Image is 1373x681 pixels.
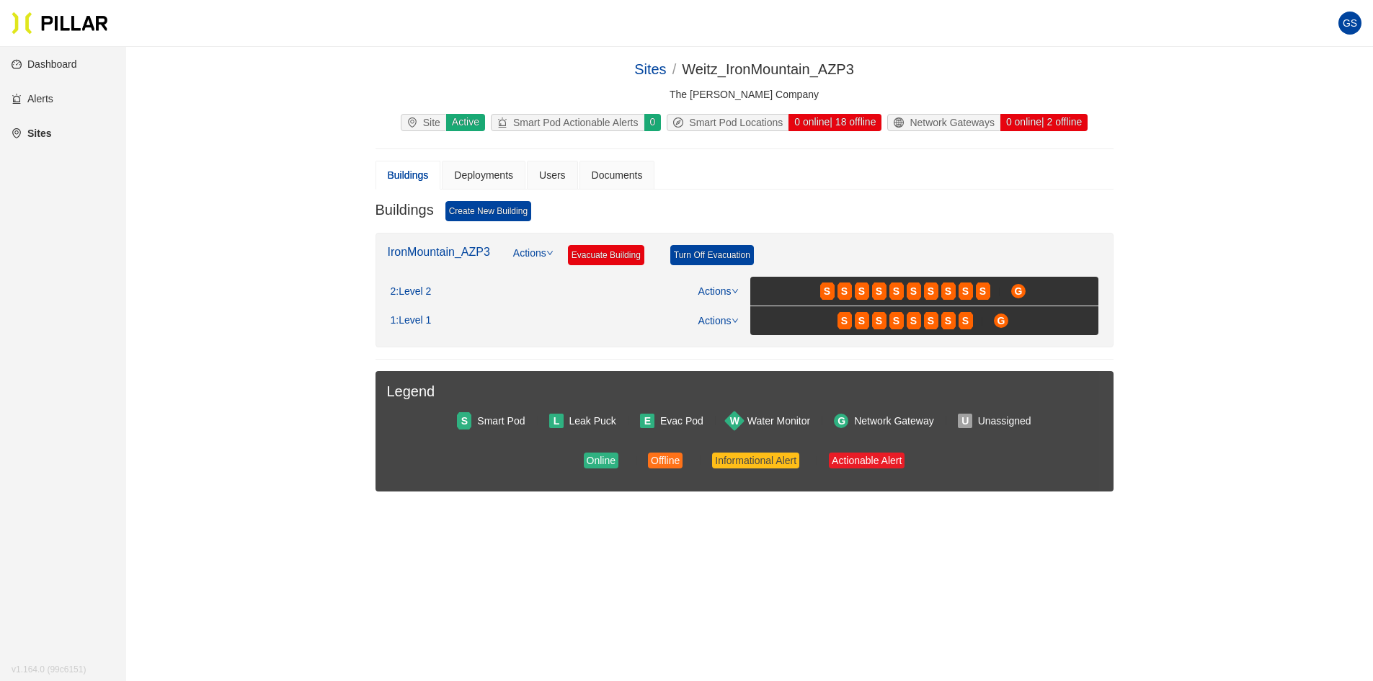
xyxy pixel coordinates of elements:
[454,167,513,183] div: Deployments
[910,313,917,329] span: S
[928,313,934,329] span: S
[1000,114,1088,131] div: 0 online | 2 offline
[387,383,1102,401] h3: Legend
[672,61,677,77] span: /
[407,117,423,128] span: environment
[546,249,554,257] span: down
[388,167,429,183] div: Buildings
[644,413,651,429] span: E
[854,413,933,429] div: Network Gateway
[894,117,910,128] span: global
[391,314,432,327] div: 1
[445,114,485,131] div: Active
[513,245,554,277] a: Actions
[651,453,680,468] div: Offline
[961,413,969,429] span: U
[841,283,848,299] span: S
[858,283,865,299] span: S
[660,413,703,429] div: Evac Pod
[910,283,917,299] span: S
[673,117,689,128] span: compass
[730,413,739,429] span: W
[698,315,739,326] a: Actions
[732,288,739,295] span: down
[644,114,662,131] div: 0
[388,246,490,258] a: IronMountain_AZP3
[682,58,854,81] div: Weitz_IronMountain_AZP3
[376,201,434,221] h3: Buildings
[12,12,108,35] img: Pillar Technologies
[945,313,951,329] span: S
[497,117,513,128] span: alert
[396,285,431,298] span: : Level 2
[858,313,865,329] span: S
[592,167,643,183] div: Documents
[587,453,616,468] div: Online
[893,283,899,299] span: S
[837,413,845,429] span: G
[539,167,566,183] div: Users
[997,313,1005,329] span: G
[396,314,431,327] span: : Level 1
[391,285,432,298] div: 2
[568,245,644,265] a: Evacuate Building
[477,413,525,429] div: Smart Pod
[888,115,1000,130] div: Network Gateways
[962,313,969,329] span: S
[715,453,796,468] div: Informational Alert
[12,58,77,70] a: dashboardDashboard
[445,201,531,221] a: Create New Building
[747,413,810,429] div: Water Monitor
[824,283,830,299] span: S
[670,245,754,265] a: Turn Off Evacuation
[569,413,616,429] div: Leak Puck
[492,115,644,130] div: Smart Pod Actionable Alerts
[893,313,899,329] span: S
[962,283,969,299] span: S
[732,317,739,324] span: down
[979,283,986,299] span: S
[1343,12,1357,35] span: GS
[554,413,560,429] span: L
[634,61,666,77] a: Sites
[945,283,951,299] span: S
[461,413,468,429] span: S
[12,93,53,104] a: alertAlerts
[376,86,1114,102] div: The [PERSON_NAME] Company
[698,285,739,297] a: Actions
[667,115,788,130] div: Smart Pod Locations
[401,115,446,130] div: Site
[832,453,902,468] div: Actionable Alert
[488,114,664,131] a: alertSmart Pod Actionable Alerts0
[1015,283,1023,299] span: G
[876,313,882,329] span: S
[788,114,881,131] div: 0 online | 18 offline
[12,128,51,139] a: environmentSites
[928,283,934,299] span: S
[876,283,882,299] span: S
[841,313,848,329] span: S
[978,413,1031,429] div: Unassigned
